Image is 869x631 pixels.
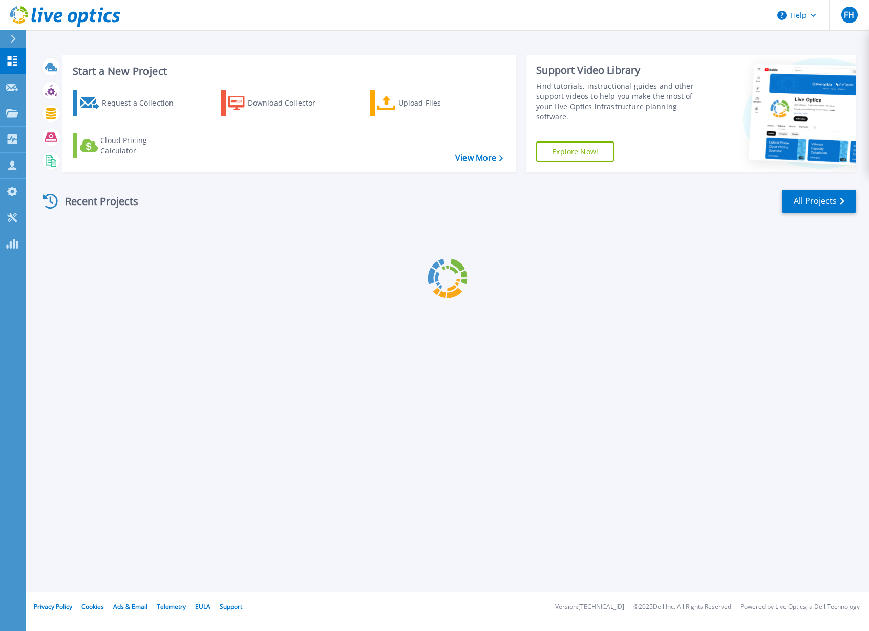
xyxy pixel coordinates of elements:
[73,133,187,158] a: Cloud Pricing Calculator
[73,66,502,77] h3: Start a New Project
[633,604,731,610] li: © 2025 Dell Inc. All Rights Reserved
[536,141,614,162] a: Explore Now!
[221,90,335,116] a: Download Collector
[782,190,856,213] a: All Projects
[555,604,624,610] li: Version: [TECHNICAL_ID]
[248,93,330,113] div: Download Collector
[536,81,703,122] div: Find tutorials, instructional guides and other support videos to help you make the most of your L...
[100,135,182,156] div: Cloud Pricing Calculator
[370,90,484,116] a: Upload Files
[39,189,152,214] div: Recent Projects
[195,602,210,611] a: EULA
[102,93,184,113] div: Request a Collection
[73,90,187,116] a: Request a Collection
[113,602,147,611] a: Ads & Email
[740,604,860,610] li: Powered by Live Optics, a Dell Technology
[81,602,104,611] a: Cookies
[157,602,186,611] a: Telemetry
[220,602,242,611] a: Support
[398,93,480,113] div: Upload Files
[844,11,854,19] span: FH
[455,153,503,163] a: View More
[34,602,72,611] a: Privacy Policy
[536,64,703,77] div: Support Video Library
